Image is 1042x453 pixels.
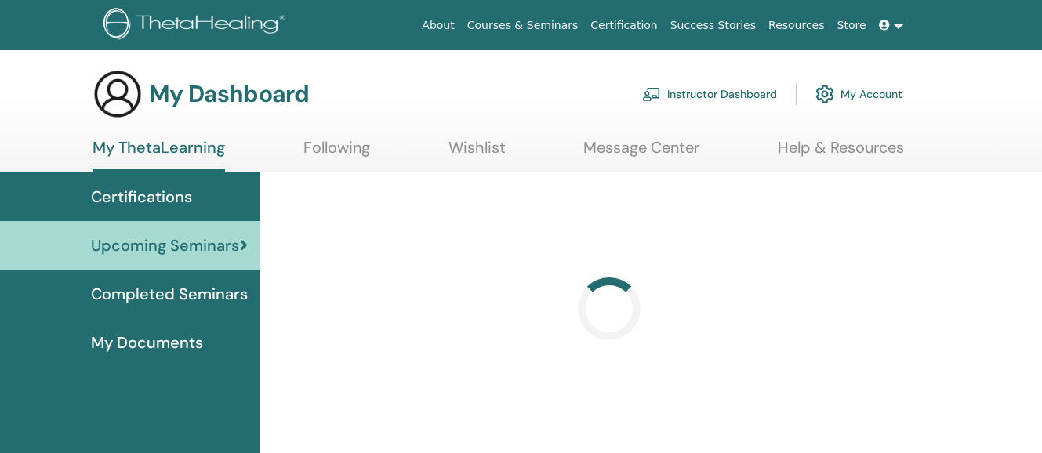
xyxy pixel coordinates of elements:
h3: My Dashboard [149,80,309,108]
a: Store [831,11,873,40]
a: Instructor Dashboard [642,77,777,111]
a: Help & Resources [778,138,904,169]
a: My Account [815,77,902,111]
a: Resources [762,11,831,40]
span: Upcoming Seminars [91,234,239,257]
a: About [416,11,460,40]
img: chalkboard-teacher.svg [642,87,661,101]
a: My ThetaLearning [93,138,225,172]
a: Wishlist [448,138,506,169]
span: My Documents [91,331,203,354]
a: Success Stories [664,11,762,40]
a: Following [303,138,370,169]
img: cog.svg [815,81,834,107]
span: Certifications [91,185,192,208]
img: logo.png [103,8,291,43]
a: Message Center [583,138,699,169]
span: Completed Seminars [91,282,248,306]
a: Certification [584,11,663,40]
a: Courses & Seminars [461,11,585,40]
img: generic-user-icon.jpg [93,69,143,119]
